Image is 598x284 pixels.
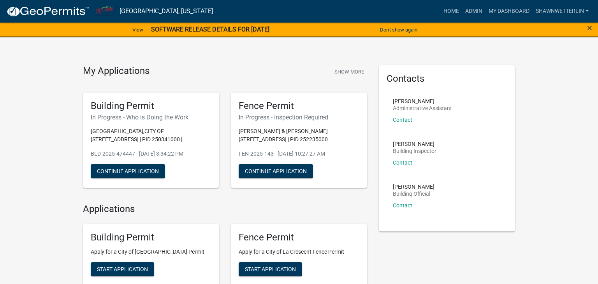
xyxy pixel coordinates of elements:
h5: Building Permit [91,232,211,243]
button: Start Application [91,262,154,276]
a: Home [440,4,462,19]
a: My Dashboard [485,4,533,19]
p: [PERSON_NAME] [393,141,436,147]
p: Building Official [393,191,434,196]
a: Contact [393,160,412,166]
h5: Contacts [387,73,507,84]
p: BLD-2025-474447 - [DATE] 3:34:22 PM [91,150,211,158]
button: Continue Application [239,164,313,178]
button: Don't show again [377,23,420,36]
span: Start Application [245,266,296,272]
p: Building Inspector [393,148,436,154]
p: Administrative Assistant [393,105,452,111]
p: [PERSON_NAME] [393,184,434,189]
a: ShawnWetterlin [533,4,592,19]
a: View [129,23,146,36]
button: Continue Application [91,164,165,178]
h5: Building Permit [91,100,211,112]
p: [PERSON_NAME] & [PERSON_NAME] [STREET_ADDRESS] | PID 252235000 [239,127,359,144]
a: Contact [393,117,412,123]
button: Show More [331,65,367,78]
p: [GEOGRAPHIC_DATA],CITY OF [STREET_ADDRESS] | PID 250341000 | [91,127,211,144]
button: Start Application [239,262,302,276]
button: Close [587,23,592,33]
h6: In Progress - Who is Doing the Work [91,114,211,121]
p: FEN-2025-143 - [DATE] 10:27:27 AM [239,150,359,158]
strong: SOFTWARE RELEASE DETAILS FOR [DATE] [151,26,269,33]
p: [PERSON_NAME] [393,98,452,104]
span: Start Application [97,266,148,272]
a: Contact [393,202,412,209]
a: [GEOGRAPHIC_DATA], [US_STATE] [120,5,213,18]
span: × [587,23,592,33]
p: Apply for a City of La Crescent Fence Permit [239,248,359,256]
h4: My Applications [83,65,149,77]
img: City of La Crescent, Minnesota [96,6,113,16]
a: Admin [462,4,485,19]
h5: Fence Permit [239,232,359,243]
h4: Applications [83,203,367,215]
h6: In Progress - Inspection Required [239,114,359,121]
p: Apply for a City of [GEOGRAPHIC_DATA] Permit [91,248,211,256]
h5: Fence Permit [239,100,359,112]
